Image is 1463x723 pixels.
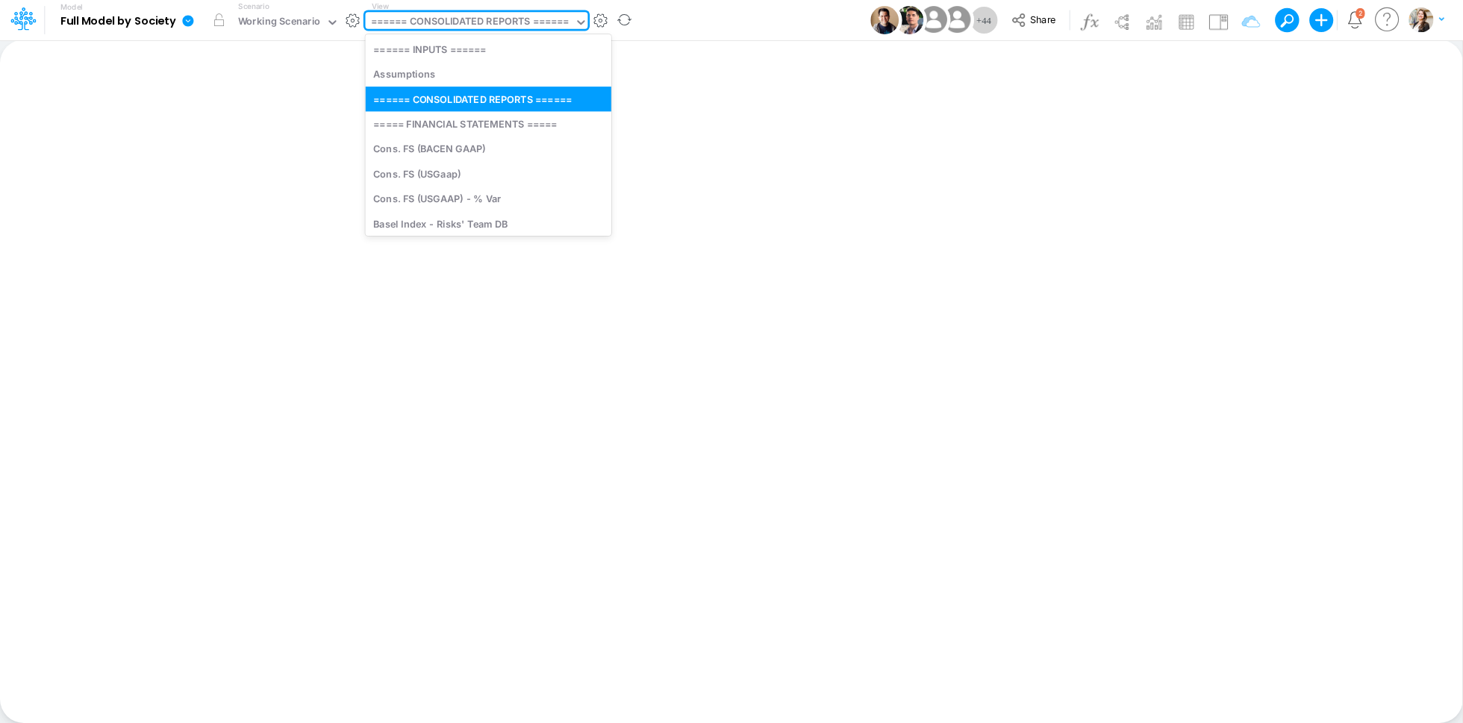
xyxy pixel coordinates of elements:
img: User Image Icon [917,3,950,37]
label: Scenario [238,1,269,12]
button: Share [1004,9,1066,32]
img: User Image Icon [940,3,974,37]
div: ====== CONSOLIDATED REPORTS ====== [366,87,611,111]
div: Working Scenario [238,14,321,31]
span: Share [1030,13,1055,25]
div: ====== INPUTS ====== [366,37,611,61]
label: View [372,1,389,12]
div: Cons. FS (USGAAP) - % Var [366,187,611,211]
img: User Image Icon [895,6,923,34]
div: Cons. FS (USGaap) [366,161,611,186]
div: ====== CONSOLIDATED REPORTS ====== [371,14,570,31]
div: Basel Index - Risks' Team DB [366,211,611,236]
img: User Image Icon [870,6,899,34]
div: Cons. FS (BACEN GAAP) [366,137,611,161]
label: Model [60,3,83,12]
div: Assumptions [366,62,611,87]
b: Full Model by Society [60,15,176,28]
span: + 44 [976,16,991,25]
a: Notifications [1347,11,1364,28]
div: 2 unread items [1358,10,1362,16]
div: ===== FINANCIAL STATEMENTS ===== [366,111,611,136]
